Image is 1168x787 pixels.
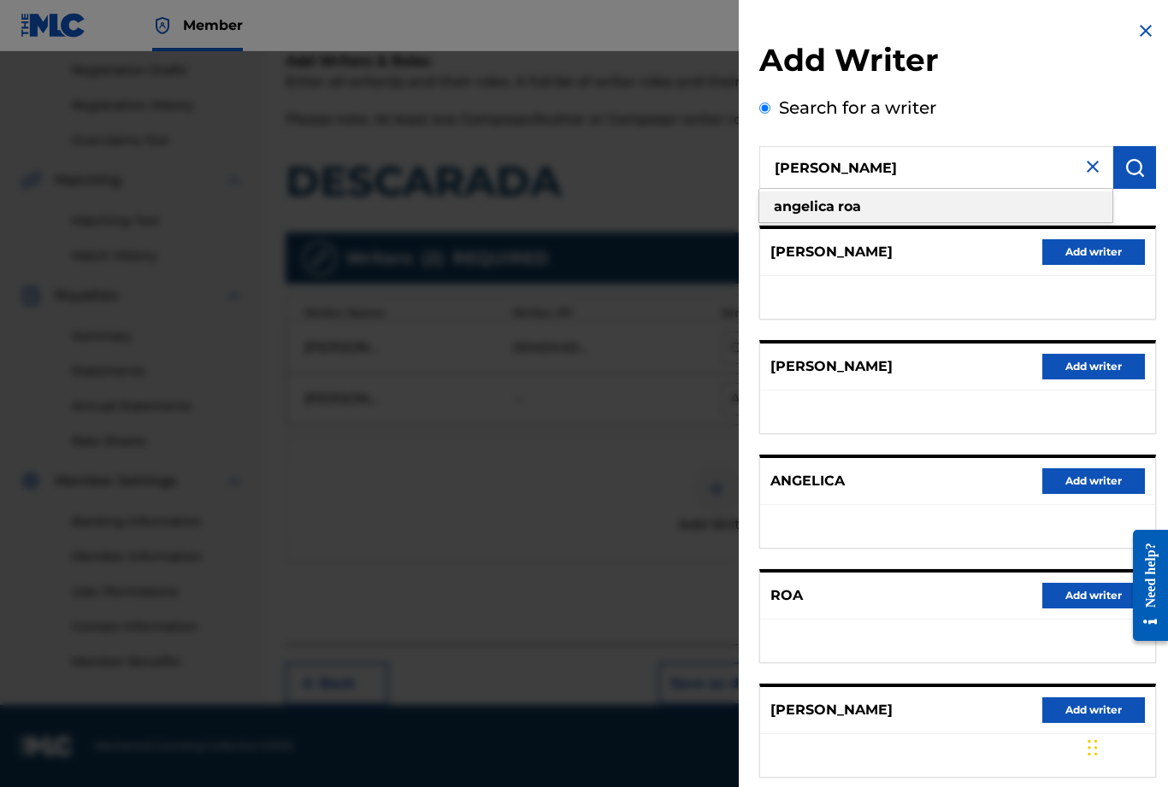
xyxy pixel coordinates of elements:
[183,15,243,35] span: Member
[1082,705,1168,787] iframe: Chat Widget
[152,15,173,36] img: Top Rightsholder
[1042,697,1145,723] button: Add writer
[770,242,893,262] p: [PERSON_NAME]
[1042,354,1145,379] button: Add writer
[1088,722,1098,773] div: Drag
[770,585,803,606] p: ROA
[21,13,86,38] img: MLC Logo
[838,198,861,214] strong: roa
[1082,156,1103,177] img: close
[770,356,893,377] p: [PERSON_NAME]
[1124,157,1145,178] img: Search Works
[759,41,1156,85] h2: Add Writer
[1120,512,1168,658] iframe: Resource Center
[1042,468,1145,494] button: Add writer
[770,700,893,720] p: [PERSON_NAME]
[774,198,835,214] strong: angelica
[1042,239,1145,265] button: Add writer
[770,471,845,491] p: ANGELICA
[1042,583,1145,608] button: Add writer
[779,97,936,118] label: Search for a writer
[759,146,1113,189] input: Search writer's name or IPI Number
